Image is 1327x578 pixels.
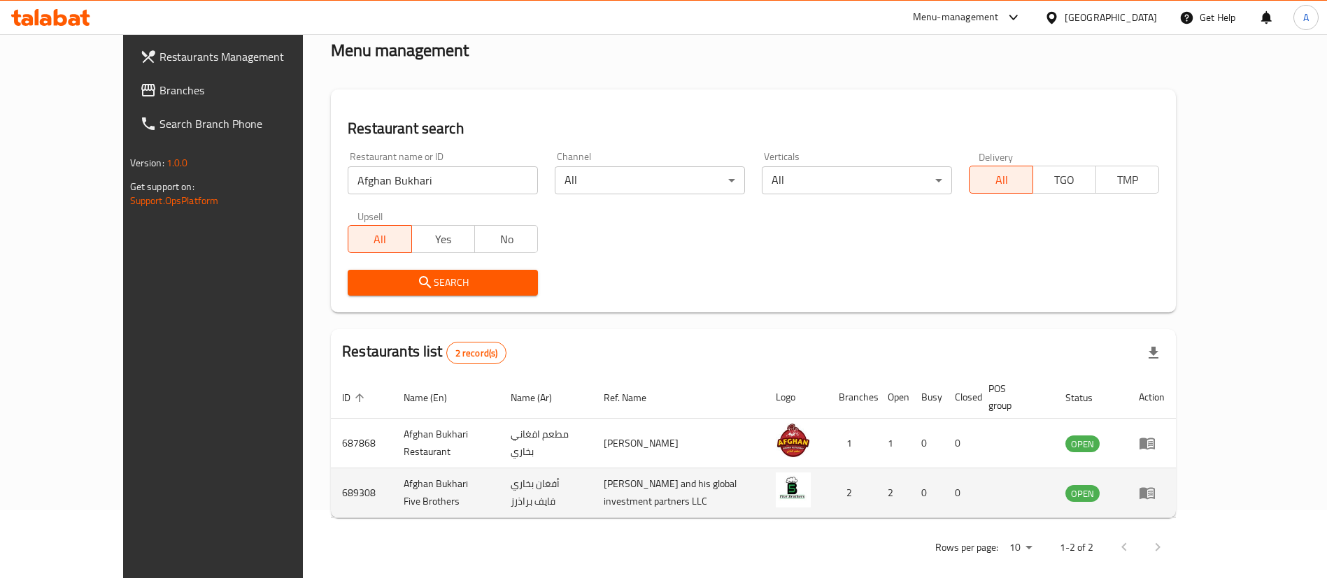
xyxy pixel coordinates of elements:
[1303,10,1309,25] span: A
[404,389,465,406] span: Name (En)
[357,211,383,221] label: Upsell
[765,376,828,419] th: Logo
[604,389,665,406] span: Ref. Name
[828,468,877,518] td: 2
[975,170,1027,190] span: All
[499,419,592,468] td: مطعم افغاني بخاري
[1137,336,1170,370] div: Export file
[913,9,999,26] div: Menu-management
[1065,436,1100,452] span: OPEN
[166,154,188,172] span: 1.0.0
[331,468,392,518] td: 689308
[592,468,765,518] td: [PERSON_NAME] and his global investment partners LLC
[555,166,745,194] div: All
[348,118,1159,139] h2: Restaurant search
[129,107,345,140] a: Search Branch Phone
[331,419,392,468] td: 687868
[944,376,977,419] th: Closed
[130,192,219,210] a: Support.OpsPlatform
[342,341,506,364] h2: Restaurants list
[1065,485,1100,502] div: OPEN
[130,178,194,196] span: Get support on:
[1065,10,1157,25] div: [GEOGRAPHIC_DATA]
[392,419,499,468] td: Afghan Bukhari Restaurant
[828,419,877,468] td: 1
[910,419,944,468] td: 0
[877,376,910,419] th: Open
[979,152,1014,161] label: Delivery
[1004,537,1037,558] div: Rows per page:
[944,468,977,518] td: 0
[877,419,910,468] td: 1
[331,39,469,62] h2: Menu management
[1065,389,1111,406] span: Status
[511,389,570,406] span: Name (Ar)
[776,472,811,507] img: Afghan Bukhari Five Brothers
[129,73,345,107] a: Branches
[1102,170,1154,190] span: TMP
[877,468,910,518] td: 2
[130,154,164,172] span: Version:
[348,270,538,296] button: Search
[762,166,952,194] div: All
[446,342,507,364] div: Total records count
[129,40,345,73] a: Restaurants Management
[159,115,334,132] span: Search Branch Phone
[935,539,998,556] p: Rows per page:
[1032,166,1096,194] button: TGO
[447,347,506,360] span: 2 record(s)
[418,229,469,250] span: Yes
[969,166,1032,194] button: All
[359,274,527,291] span: Search
[392,468,499,518] td: Afghan Bukhari Five Brothers
[354,229,406,250] span: All
[1060,539,1093,556] p: 1-2 of 2
[910,468,944,518] td: 0
[910,376,944,419] th: Busy
[592,419,765,468] td: [PERSON_NAME]
[348,225,411,253] button: All
[988,380,1038,414] span: POS group
[159,48,334,65] span: Restaurants Management
[776,423,811,458] img: Afghan Bukhari Restaurant
[1039,170,1091,190] span: TGO
[1128,376,1176,419] th: Action
[1065,486,1100,502] span: OPEN
[474,225,538,253] button: No
[348,166,538,194] input: Search for restaurant name or ID..
[481,229,532,250] span: No
[1139,435,1165,451] div: Menu
[1095,166,1159,194] button: TMP
[499,468,592,518] td: أفغان بخاري فايف براذرز
[944,419,977,468] td: 0
[342,389,369,406] span: ID
[159,82,334,99] span: Branches
[331,376,1176,518] table: enhanced table
[828,376,877,419] th: Branches
[411,225,475,253] button: Yes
